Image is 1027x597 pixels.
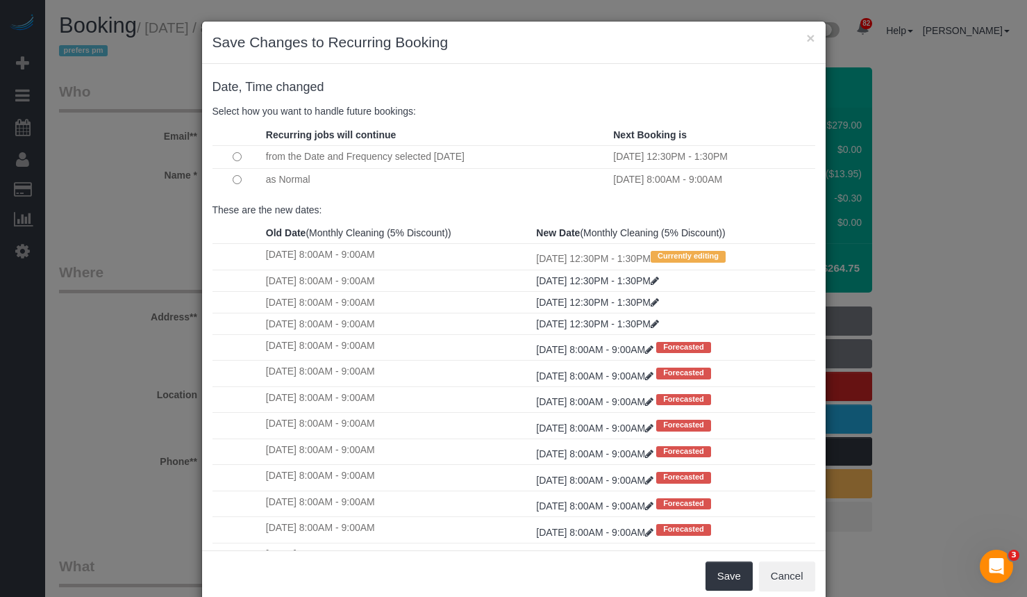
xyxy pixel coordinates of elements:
[262,313,533,334] td: [DATE] 8:00AM - 9:00AM
[262,491,533,516] td: [DATE] 8:00AM - 9:00AM
[1008,550,1019,561] span: 3
[536,448,656,459] a: [DATE] 8:00AM - 9:00AM
[610,145,815,168] td: [DATE] 12:30PM - 1:30PM
[212,81,815,95] h4: changed
[262,361,533,386] td: [DATE] 8:00AM - 9:00AM
[262,244,533,270] td: [DATE] 8:00AM - 9:00AM
[980,550,1013,583] iframe: Intercom live chat
[656,472,711,483] span: Forecasted
[536,370,656,382] a: [DATE] 8:00AM - 9:00AM
[536,227,580,238] strong: New Date
[536,500,656,512] a: [DATE] 8:00AM - 9:00AM
[613,129,687,140] strong: Next Booking is
[806,31,815,45] button: ×
[262,465,533,491] td: [DATE] 8:00AM - 9:00AM
[262,270,533,291] td: [DATE] 8:00AM - 9:00AM
[262,517,533,543] td: [DATE] 8:00AM - 9:00AM
[536,396,656,407] a: [DATE] 8:00AM - 9:00AM
[651,251,726,262] span: Currently editing
[262,439,533,464] td: [DATE] 8:00AM - 9:00AM
[262,145,610,168] td: from the Date and Frequency selected [DATE]
[262,168,610,191] td: as Normal
[262,222,533,244] th: (Monthly Cleaning (5% Discount))
[536,275,659,286] a: [DATE] 12:30PM - 1:30PM
[533,222,815,244] th: (Monthly Cleaning (5% Discount))
[656,368,711,379] span: Forecasted
[212,32,815,53] h3: Save Changes to Recurring Booking
[212,104,815,118] p: Select how you want to handle future bookings:
[656,524,711,535] span: Forecasted
[656,550,711,562] span: Forecasted
[212,203,815,217] p: These are the new dates:
[536,527,656,538] a: [DATE] 8:00AM - 9:00AM
[536,475,656,486] a: [DATE] 8:00AM - 9:00AM
[262,543,533,569] td: [DATE] 8:00AM - 9:00AM
[262,291,533,313] td: [DATE] 8:00AM - 9:00AM
[705,562,753,591] button: Save
[536,423,656,434] a: [DATE] 8:00AM - 9:00AM
[656,498,711,509] span: Forecasted
[266,227,306,238] strong: Old Date
[266,129,396,140] strong: Recurring jobs will continue
[656,394,711,405] span: Forecasted
[610,168,815,191] td: [DATE] 8:00AM - 9:00AM
[212,80,273,94] span: Date, Time
[262,386,533,412] td: [DATE] 8:00AM - 9:00AM
[536,297,659,308] a: [DATE] 12:30PM - 1:30PM
[536,344,656,355] a: [DATE] 8:00AM - 9:00AM
[262,334,533,360] td: [DATE] 8:00AM - 9:00AM
[262,413,533,439] td: [DATE] 8:00AM - 9:00AM
[656,446,711,457] span: Forecasted
[759,562,815,591] button: Cancel
[533,244,815,270] td: [DATE] 12:30PM - 1:30PM
[656,342,711,353] span: Forecasted
[656,420,711,431] span: Forecasted
[536,318,659,329] a: [DATE] 12:30PM - 1:30PM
